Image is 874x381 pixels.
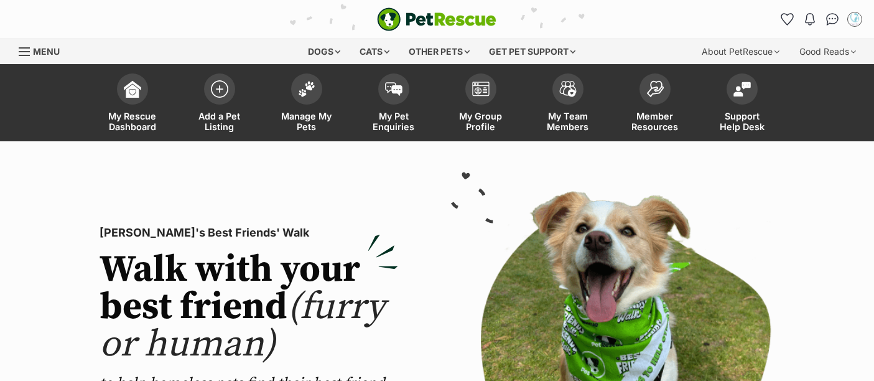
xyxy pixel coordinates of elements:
a: Favourites [778,9,797,29]
span: My Team Members [540,111,596,132]
span: Member Resources [627,111,683,132]
span: Manage My Pets [279,111,335,132]
button: Notifications [800,9,820,29]
a: Support Help Desk [699,67,786,141]
img: Happy Tails profile pic [848,13,861,26]
h2: Walk with your best friend [100,252,398,364]
a: Menu [19,39,68,62]
img: help-desk-icon-fdf02630f3aa405de69fd3d07c3f3aa587a6932b1a1747fa1d2bba05be0121f9.svg [733,82,751,96]
div: Get pet support [480,39,584,64]
img: dashboard-icon-eb2f2d2d3e046f16d808141f083e7271f6b2e854fb5c12c21221c1fb7104beca.svg [124,80,141,98]
img: chat-41dd97257d64d25036548639549fe6c8038ab92f7586957e7f3b1b290dea8141.svg [826,13,839,26]
div: About PetRescue [693,39,788,64]
a: Conversations [822,9,842,29]
div: Cats [351,39,398,64]
span: My Group Profile [453,111,509,132]
span: Support Help Desk [714,111,770,132]
img: group-profile-icon-3fa3cf56718a62981997c0bc7e787c4b2cf8bcc04b72c1350f741eb67cf2f40e.svg [472,82,490,96]
div: Good Reads [791,39,865,64]
a: My Pet Enquiries [350,67,437,141]
span: My Pet Enquiries [366,111,422,132]
img: add-pet-listing-icon-0afa8454b4691262ce3f59096e99ab1cd57d4a30225e0717b998d2c9b9846f56.svg [211,80,228,98]
img: pet-enquiries-icon-7e3ad2cf08bfb03b45e93fb7055b45f3efa6380592205ae92323e6603595dc1f.svg [385,82,402,96]
img: manage-my-pets-icon-02211641906a0b7f246fdf0571729dbe1e7629f14944591b6c1af311fb30b64b.svg [298,81,315,97]
img: notifications-46538b983faf8c2785f20acdc204bb7945ddae34d4c08c2a6579f10ce5e182be.svg [805,13,815,26]
ul: Account quick links [778,9,865,29]
a: PetRescue [377,7,496,31]
button: My account [845,9,865,29]
a: Manage My Pets [263,67,350,141]
img: logo-e224e6f780fb5917bec1dbf3a21bbac754714ae5b6737aabdf751b685950b380.svg [377,7,496,31]
a: My Team Members [524,67,611,141]
span: Add a Pet Listing [192,111,248,132]
p: [PERSON_NAME]'s Best Friends' Walk [100,224,398,242]
span: Menu [33,46,60,57]
a: My Rescue Dashboard [89,67,176,141]
div: Other pets [400,39,478,64]
a: Add a Pet Listing [176,67,263,141]
div: Dogs [299,39,349,64]
span: (furry or human) [100,284,385,368]
img: member-resources-icon-8e73f808a243e03378d46382f2149f9095a855e16c252ad45f914b54edf8863c.svg [646,80,664,97]
a: My Group Profile [437,67,524,141]
span: My Rescue Dashboard [105,111,160,132]
img: team-members-icon-5396bd8760b3fe7c0b43da4ab00e1e3bb1a5d9ba89233759b79545d2d3fc5d0d.svg [559,81,577,97]
a: Member Resources [611,67,699,141]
